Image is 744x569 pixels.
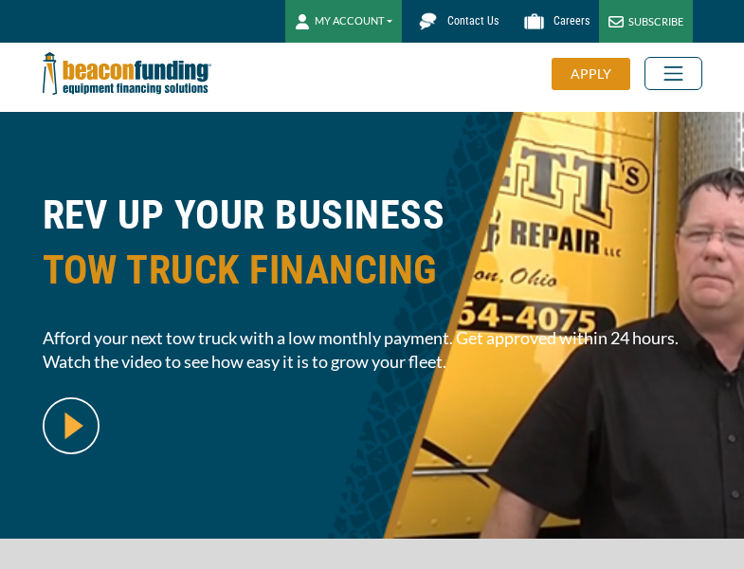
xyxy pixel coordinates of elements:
img: Beacon Funding Corporation logo [43,43,211,104]
span: Contact Us [447,14,499,28]
img: video modal pop-up play button [43,397,100,454]
button: Toggle navigation [644,57,702,90]
a: Contact Us [402,5,508,38]
span: TOW TRUCK FINANCING [43,243,702,298]
span: Careers [553,14,590,28]
h1: REV UP YOUR BUSINESS [43,188,702,312]
span: Afford your next tow truck with a low monthly payment. Get approved within 24 hours. Watch the vi... [43,326,702,374]
a: APPLY [552,58,644,90]
a: Careers [508,5,599,38]
img: Beacon Funding chat [411,5,445,38]
div: APPLY [552,58,630,90]
img: Beacon Funding Careers [517,5,551,38]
